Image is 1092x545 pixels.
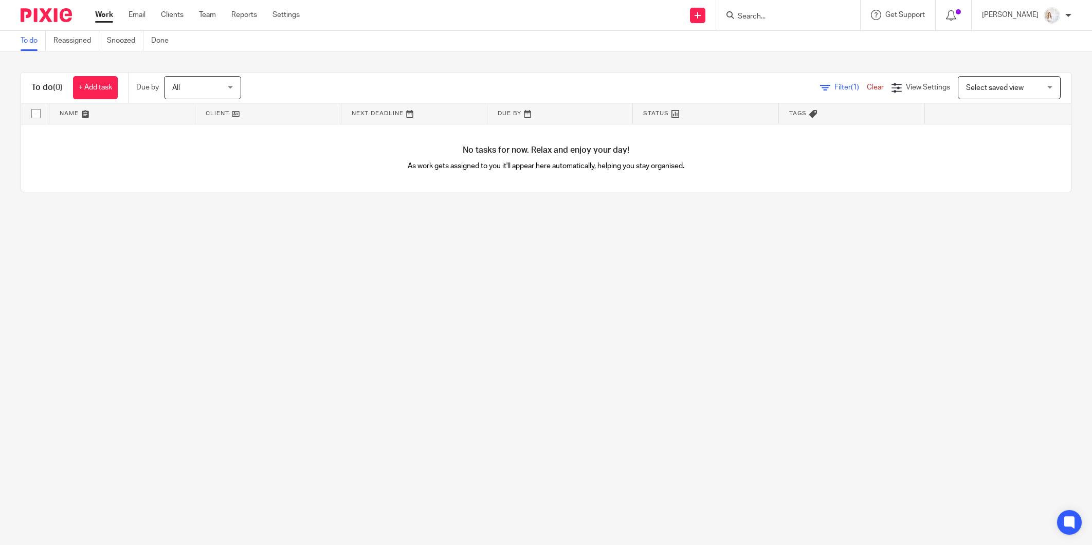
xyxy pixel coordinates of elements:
[231,10,257,20] a: Reports
[161,10,184,20] a: Clients
[31,82,63,93] h1: To do
[151,31,176,51] a: Done
[737,12,829,22] input: Search
[851,84,859,91] span: (1)
[136,82,159,93] p: Due by
[867,84,884,91] a: Clear
[885,11,925,19] span: Get Support
[53,83,63,92] span: (0)
[53,31,99,51] a: Reassigned
[95,10,113,20] a: Work
[834,84,867,91] span: Filter
[21,8,72,22] img: Pixie
[107,31,143,51] a: Snoozed
[982,10,1039,20] p: [PERSON_NAME]
[789,111,807,116] span: Tags
[172,84,180,92] span: All
[129,10,145,20] a: Email
[73,76,118,99] a: + Add task
[966,84,1024,92] span: Select saved view
[272,10,300,20] a: Settings
[284,161,809,171] p: As work gets assigned to you it'll appear here automatically, helping you stay organised.
[1044,7,1060,24] img: Image.jpeg
[906,84,950,91] span: View Settings
[21,31,46,51] a: To do
[199,10,216,20] a: Team
[21,145,1071,156] h4: No tasks for now. Relax and enjoy your day!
